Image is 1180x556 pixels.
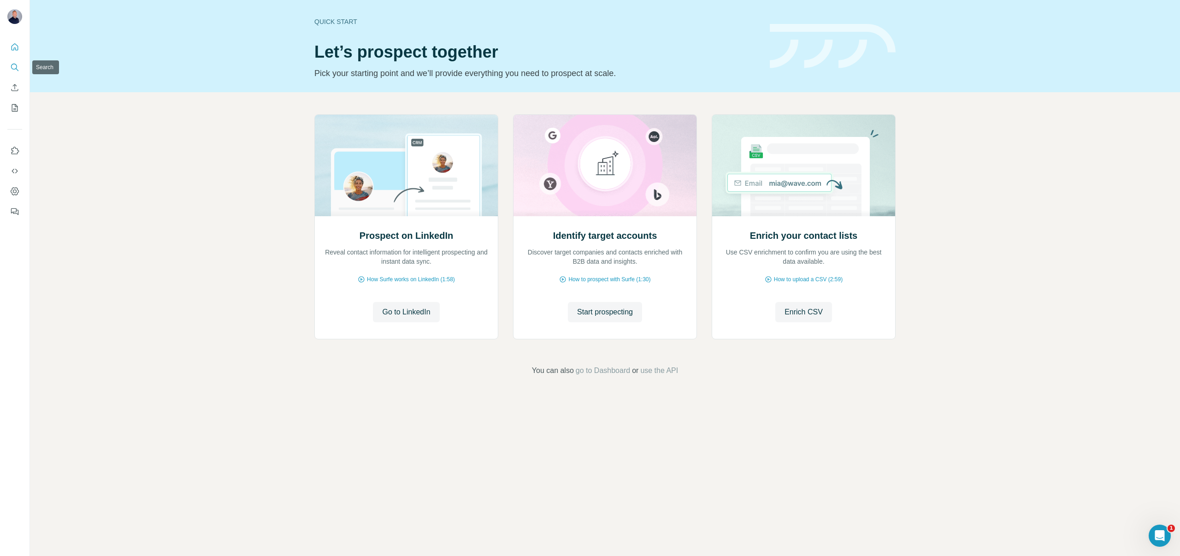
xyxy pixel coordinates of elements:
[632,365,638,376] span: or
[7,203,22,220] button: Feedback
[367,275,455,284] span: How Surfe works on LinkedIn (1:58)
[7,59,22,76] button: Search
[568,275,650,284] span: How to prospect with Surfe (1:30)
[314,115,498,216] img: Prospect on LinkedIn
[382,307,430,318] span: Go to LinkedIn
[640,365,678,376] button: use the API
[775,302,832,322] button: Enrich CSV
[712,115,896,216] img: Enrich your contact lists
[1168,525,1175,532] span: 1
[7,9,22,24] img: Avatar
[721,248,886,266] p: Use CSV enrichment to confirm you are using the best data available.
[523,248,687,266] p: Discover target companies and contacts enriched with B2B data and insights.
[568,302,642,322] button: Start prospecting
[576,365,630,376] button: go to Dashboard
[7,100,22,116] button: My lists
[1149,525,1171,547] iframe: Intercom live chat
[513,115,697,216] img: Identify target accounts
[577,307,633,318] span: Start prospecting
[314,67,759,80] p: Pick your starting point and we’ll provide everything you need to prospect at scale.
[774,275,843,284] span: How to upload a CSV (2:59)
[7,163,22,179] button: Use Surfe API
[373,302,439,322] button: Go to LinkedIn
[314,43,759,61] h1: Let’s prospect together
[770,24,896,69] img: banner
[7,39,22,55] button: Quick start
[532,365,574,376] span: You can also
[785,307,823,318] span: Enrich CSV
[7,142,22,159] button: Use Surfe on LinkedIn
[324,248,489,266] p: Reveal contact information for intelligent prospecting and instant data sync.
[553,229,657,242] h2: Identify target accounts
[7,79,22,96] button: Enrich CSV
[360,229,453,242] h2: Prospect on LinkedIn
[314,17,759,26] div: Quick start
[7,183,22,200] button: Dashboard
[750,229,857,242] h2: Enrich your contact lists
